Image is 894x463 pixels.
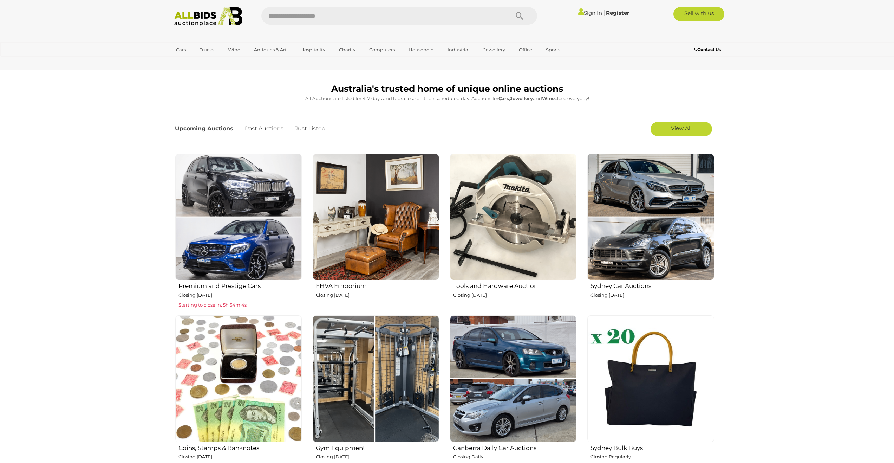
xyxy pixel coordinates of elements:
h1: Australia's trusted home of unique online auctions [175,84,719,94]
a: Computers [365,44,399,56]
h2: Canberra Daily Car Auctions [453,443,576,451]
p: Closing [DATE] [316,291,439,299]
a: EHVA Emporium Closing [DATE] [312,153,439,310]
b: Contact Us [694,47,721,52]
h2: Premium and Prestige Cars [178,281,302,289]
a: Office [514,44,537,56]
img: EHVA Emporium [313,154,439,280]
a: [GEOGRAPHIC_DATA] [171,56,230,67]
a: Sydney Car Auctions Closing [DATE] [587,153,714,310]
h2: Tools and Hardware Auction [453,281,576,289]
a: Sports [541,44,565,56]
a: Household [404,44,438,56]
a: Sell with us [673,7,724,21]
p: Closing [DATE] [316,453,439,461]
a: Wine [223,44,245,56]
h2: Sydney Bulk Buys [590,443,714,451]
span: View All [671,125,692,131]
p: Closing Regularly [590,453,714,461]
h2: Sydney Car Auctions [590,281,714,289]
a: View All [651,122,712,136]
a: Premium and Prestige Cars Closing [DATE] Starting to close in: 5h 54m 4s [175,153,302,310]
img: Canberra Daily Car Auctions [450,315,576,442]
a: Hospitality [296,44,330,56]
p: Closing [DATE] [178,291,302,299]
a: Past Auctions [240,118,289,139]
a: Charity [334,44,360,56]
img: Sydney Car Auctions [587,154,714,280]
span: | [603,9,605,17]
a: Upcoming Auctions [175,118,239,139]
img: Tools and Hardware Auction [450,154,576,280]
a: Just Listed [290,118,331,139]
h2: Coins, Stamps & Banknotes [178,443,302,451]
a: Antiques & Art [249,44,291,56]
a: Jewellery [479,44,510,56]
strong: Wine [542,96,555,101]
button: Search [502,7,537,25]
a: Tools and Hardware Auction Closing [DATE] [450,153,576,310]
p: Closing Daily [453,453,576,461]
a: Contact Us [694,46,723,53]
img: Gym Equipment [313,315,439,442]
span: Starting to close in: 5h 54m 4s [178,302,247,308]
img: Sydney Bulk Buys [587,315,714,442]
p: Closing [DATE] [453,291,576,299]
img: Allbids.com.au [170,7,247,26]
a: Trucks [195,44,219,56]
p: Closing [DATE] [178,453,302,461]
a: Industrial [443,44,474,56]
strong: Jewellery [510,96,533,101]
a: Cars [171,44,190,56]
p: All Auctions are listed for 4-7 days and bids close on their scheduled day. Auctions for , and cl... [175,95,719,103]
h2: Gym Equipment [316,443,439,451]
strong: Cars [498,96,509,101]
p: Closing [DATE] [590,291,714,299]
h2: EHVA Emporium [316,281,439,289]
img: Premium and Prestige Cars [175,154,302,280]
img: Coins, Stamps & Banknotes [175,315,302,442]
a: Register [606,9,629,16]
a: Sign In [578,9,602,16]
